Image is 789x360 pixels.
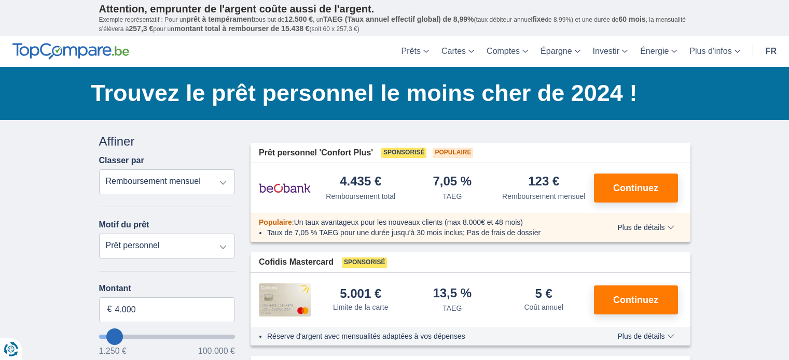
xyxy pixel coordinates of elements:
span: Populaire [433,148,473,158]
div: : [251,217,596,227]
span: fixe [532,15,545,23]
span: Prêt personnel 'Confort Plus' [259,147,373,159]
p: Exemple représentatif : Pour un tous but de , un (taux débiteur annuel de 8,99%) et une durée de ... [99,15,690,34]
div: 7,05 % [433,175,472,189]
div: Limite de la carte [333,302,389,312]
span: TAEG (Taux annuel effectif global) de 8,99% [323,15,474,23]
img: pret personnel Cofidis CC [259,283,311,316]
div: Remboursement total [326,191,395,201]
button: Continuez [594,174,678,203]
label: Montant [99,284,236,293]
label: Classer par [99,156,144,165]
img: TopCompare [12,43,129,60]
a: fr [759,36,783,67]
span: € [107,304,112,315]
button: Continuez [594,285,678,314]
label: Motif du prêt [99,220,149,229]
div: TAEG [442,303,462,313]
li: Réserve d'argent avec mensualités adaptées à vos dépenses [267,331,587,341]
a: Épargne [534,36,587,67]
div: 4.435 € [340,175,381,189]
span: Continuez [613,183,658,193]
button: Plus de détails [610,332,682,340]
img: pret personnel Beobank [259,175,311,201]
span: montant total à rembourser de 15.438 € [174,24,310,33]
span: Plus de détails [617,224,674,231]
a: Plus d'infos [683,36,746,67]
div: 123 € [528,175,559,189]
span: Sponsorisé [342,257,387,268]
a: Prêts [395,36,435,67]
div: Coût annuel [524,302,563,312]
span: 257,3 € [129,24,154,33]
button: Plus de détails [610,223,682,232]
input: wantToBorrow [99,335,236,339]
div: Affiner [99,133,236,150]
span: 100.000 € [198,347,235,355]
li: Taux de 7,05 % TAEG pour une durée jusqu’à 30 mois inclus; Pas de frais de dossier [267,227,587,238]
div: 5 € [535,287,552,300]
span: prêt à tempérament [186,15,254,23]
span: 60 mois [619,15,646,23]
span: Continuez [613,295,658,305]
div: TAEG [442,191,462,201]
a: Investir [587,36,634,67]
a: Énergie [634,36,683,67]
div: Remboursement mensuel [502,191,585,201]
div: 5.001 € [340,287,381,300]
span: 1.250 € [99,347,127,355]
span: Populaire [259,218,292,226]
span: Cofidis Mastercard [259,256,334,268]
a: Comptes [480,36,534,67]
span: Plus de détails [617,333,674,340]
span: Sponsorisé [381,148,426,158]
p: Attention, emprunter de l'argent coûte aussi de l'argent. [99,3,690,15]
h1: Trouvez le prêt personnel le moins cher de 2024 ! [91,77,690,109]
span: Un taux avantageux pour les nouveaux clients (max 8.000€ et 48 mois) [294,218,523,226]
span: 12.500 € [285,15,313,23]
a: Cartes [435,36,480,67]
div: 13,5 % [433,287,472,301]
